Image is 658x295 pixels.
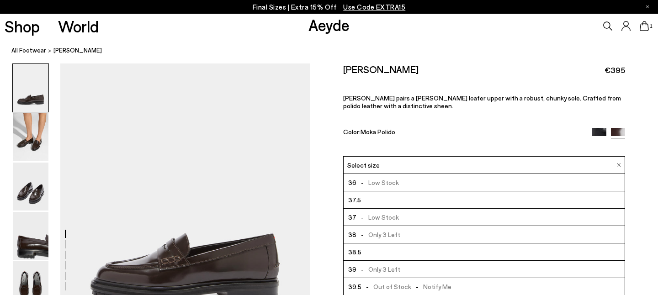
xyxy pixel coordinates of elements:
[348,246,361,258] span: 38.5
[13,113,48,161] img: Leon Loafers - Image 2
[343,63,419,75] h2: [PERSON_NAME]
[13,64,48,112] img: Leon Loafers - Image 1
[361,281,451,292] span: Out of Stock Notify Me
[58,18,99,34] a: World
[649,24,653,29] span: 1
[356,265,368,273] span: -
[13,163,48,211] img: Leon Loafers - Image 3
[356,177,399,188] span: Low Stock
[356,213,368,221] span: -
[348,177,356,188] span: 36
[356,231,368,238] span: -
[348,211,356,223] span: 37
[361,127,395,135] span: Moka Polido
[356,179,368,186] span: -
[343,127,583,138] div: Color:
[348,229,356,240] span: 38
[411,283,423,290] span: -
[308,15,350,34] a: Aeyde
[13,212,48,260] img: Leon Loafers - Image 4
[53,46,102,55] span: [PERSON_NAME]
[343,94,625,110] p: [PERSON_NAME] pairs a [PERSON_NAME] loafer upper with a robust, chunky sole. Crafted from polido ...
[253,1,406,13] p: Final Sizes | Extra 15% Off
[348,194,361,205] span: 37.5
[348,263,356,275] span: 39
[605,64,625,76] span: €395
[5,18,40,34] a: Shop
[640,21,649,31] a: 1
[343,3,405,11] span: Navigate to /collections/ss25-final-sizes
[11,46,46,55] a: All Footwear
[361,283,373,290] span: -
[356,229,400,240] span: Only 3 Left
[356,211,399,223] span: Low Stock
[11,38,658,63] nav: breadcrumb
[347,160,380,170] span: Select size
[356,263,400,275] span: Only 3 Left
[348,281,361,292] span: 39.5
